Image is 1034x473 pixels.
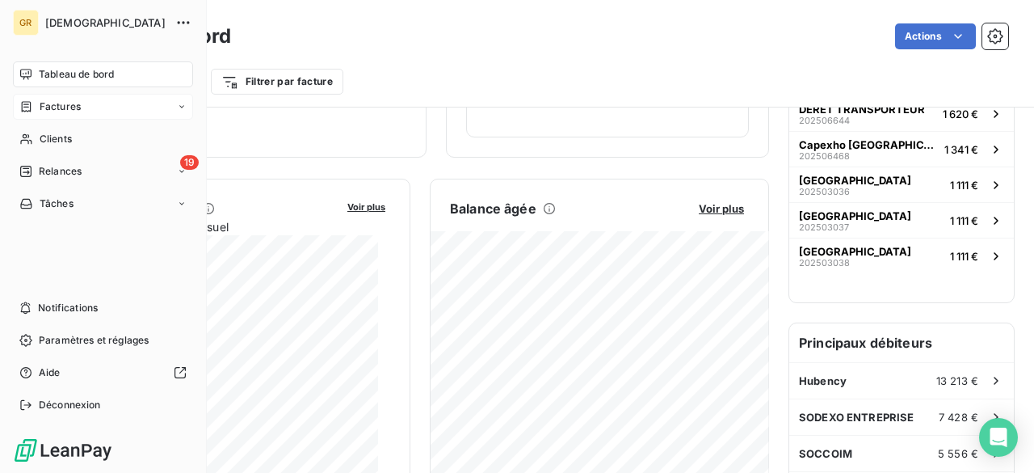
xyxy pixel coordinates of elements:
[799,245,911,258] span: [GEOGRAPHIC_DATA]
[211,69,343,95] button: Filtrer par facture
[38,301,98,315] span: Notifications
[799,209,911,222] span: [GEOGRAPHIC_DATA]
[39,333,149,348] span: Paramètres et réglages
[943,108,978,120] span: 1 620 €
[895,23,976,49] button: Actions
[45,16,166,29] span: [DEMOGRAPHIC_DATA]
[950,179,978,192] span: 1 111 €
[40,99,81,114] span: Factures
[799,374,847,387] span: Hubency
[13,327,193,353] a: Paramètres et réglages
[13,94,193,120] a: Factures
[799,222,849,232] span: 202503037
[13,126,193,152] a: Clients
[789,323,1014,362] h6: Principaux débiteurs
[938,447,978,460] span: 5 556 €
[799,151,850,161] span: 202506468
[39,164,82,179] span: Relances
[13,10,39,36] div: GR
[799,258,850,268] span: 202503038
[789,131,1014,167] button: Capexho [GEOGRAPHIC_DATA]2025064681 341 €
[699,202,744,215] span: Voir plus
[799,174,911,187] span: [GEOGRAPHIC_DATA]
[39,67,114,82] span: Tableau de bord
[13,191,193,217] a: Tâches
[799,187,850,196] span: 202503036
[789,167,1014,202] button: [GEOGRAPHIC_DATA]2025030361 111 €
[180,155,199,170] span: 19
[343,199,390,213] button: Voir plus
[13,158,193,184] a: 19Relances
[694,201,749,216] button: Voir plus
[13,61,193,87] a: Tableau de bord
[799,116,850,125] span: 202506644
[13,360,193,386] a: Aide
[39,398,101,412] span: Déconnexion
[789,202,1014,238] button: [GEOGRAPHIC_DATA]2025030371 111 €
[39,365,61,380] span: Aide
[939,411,978,424] span: 7 428 €
[13,437,113,463] img: Logo LeanPay
[347,201,385,213] span: Voir plus
[450,199,536,218] h6: Balance âgée
[789,95,1014,131] button: DERET TRANSPORTEUR2025066441 620 €
[979,418,1018,457] div: Open Intercom Messenger
[936,374,978,387] span: 13 213 €
[944,143,978,156] span: 1 341 €
[40,196,74,211] span: Tâches
[799,447,852,460] span: SOCCOIM
[950,250,978,263] span: 1 111 €
[950,214,978,227] span: 1 111 €
[40,132,72,146] span: Clients
[799,411,914,424] span: SODEXO ENTREPRISE
[789,238,1014,273] button: [GEOGRAPHIC_DATA]2025030381 111 €
[799,103,925,116] span: DERET TRANSPORTEUR
[799,138,938,151] span: Capexho [GEOGRAPHIC_DATA]
[91,218,336,235] span: Chiffre d'affaires mensuel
